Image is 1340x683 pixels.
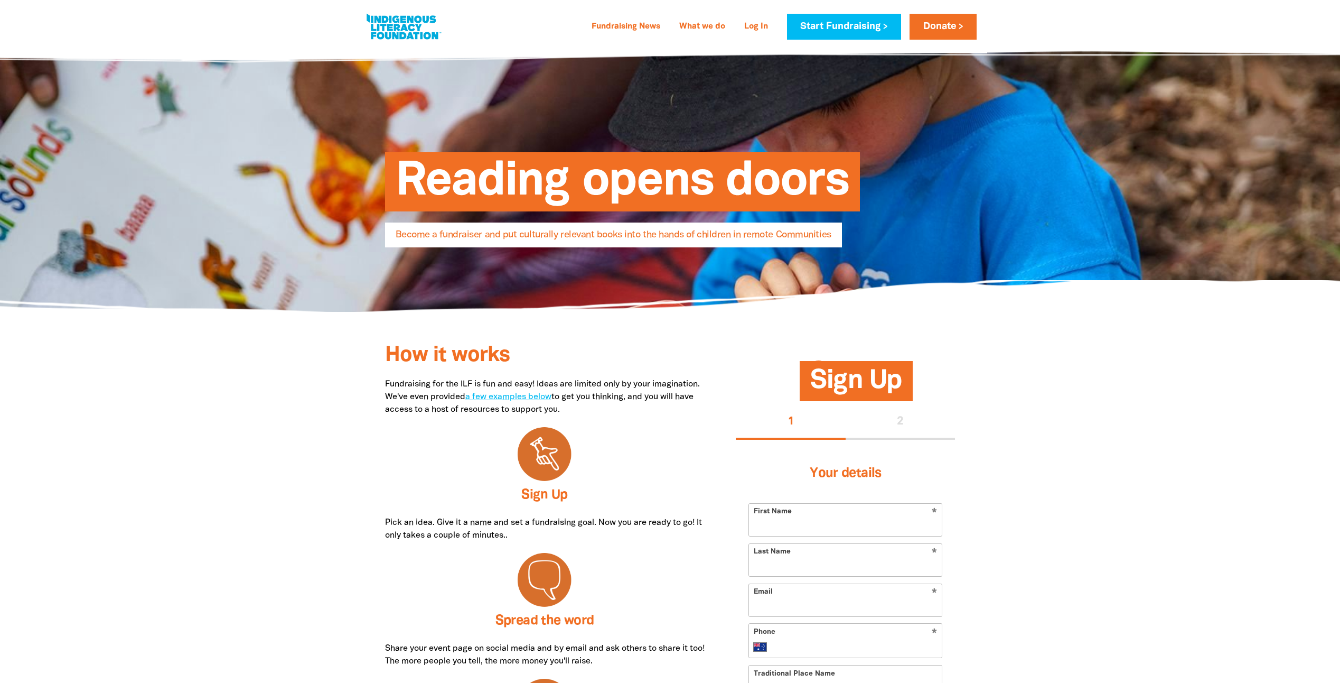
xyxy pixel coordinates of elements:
a: Donate [910,14,976,40]
a: Fundraising News [585,19,667,35]
button: Stage 1 [736,405,846,439]
span: Reading opens doors [396,160,849,211]
p: Pick an idea. Give it a name and set a fundraising goal. Now you are ready to go! It only takes a... [385,516,705,542]
a: a few examples below [465,393,551,401]
a: Log In [738,19,774,35]
span: How it works [385,346,510,365]
h3: Your details [748,453,942,495]
a: What we do [673,19,732,35]
p: Share your event page on social media and by email and ask others to share it too! The more peopl... [385,642,705,668]
span: Become a fundraiser and put culturally relevant books into the hands of children in remote Commun... [396,230,831,247]
span: Sign Up [810,369,902,401]
i: Required [932,629,937,639]
span: Spread the word [495,615,594,627]
a: Start Fundraising [787,14,901,40]
p: Fundraising for the ILF is fun and easy! Ideas are limited only by your imagination. We've even p... [385,378,705,416]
